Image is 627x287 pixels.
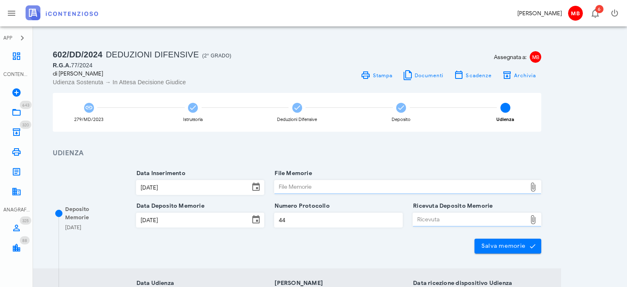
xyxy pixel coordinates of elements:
[3,206,30,213] div: ANAGRAFICA
[74,117,103,122] div: 279/MD/2023
[65,223,81,232] div: [DATE]
[183,117,203,122] div: Istruttoria
[514,72,536,78] span: Archivia
[134,202,204,210] label: Data Deposito Memorie
[496,117,514,122] div: Udienza
[20,216,31,225] span: Distintivo
[272,169,312,178] label: File Memorie
[411,202,493,210] label: Ricevuta Deposito Memorie
[65,205,114,221] div: Deposito Memorie
[202,53,232,59] span: (2° Grado)
[517,9,562,18] div: [PERSON_NAME]
[449,69,497,81] button: Scadenze
[494,53,526,62] span: Assegnata a:
[53,78,292,86] div: Udienza Sostenuta → In Attesa Decisione Giudice
[22,238,27,243] span: 88
[414,72,444,78] span: Documenti
[22,122,29,128] span: 320
[481,242,535,250] span: Salva memorie
[568,6,583,21] span: MB
[20,121,31,129] span: Distintivo
[392,117,411,122] div: Deposito
[20,101,32,109] span: Distintivo
[134,169,186,178] label: Data Inserimento
[500,103,510,113] span: 5
[474,239,542,254] button: Salva memorie
[585,3,605,23] button: Distintivo
[106,50,199,59] span: Deduzioni Difensive
[3,71,30,78] div: CONTENZIOSO
[530,51,541,63] span: MB
[397,69,449,81] button: Documenti
[20,236,30,244] span: Distintivo
[413,213,526,226] div: Ricevuta
[275,213,402,227] input: Numero Protocollo
[53,148,541,159] h3: Udienza
[277,117,317,122] div: Deduzioni Difensive
[372,72,392,78] span: Stampa
[356,69,397,81] a: Stampa
[22,218,29,223] span: 325
[53,50,103,59] span: 602/DD/2024
[275,180,526,194] div: File Memorie
[22,102,29,108] span: 643
[26,5,98,20] img: logo-text-2x.png
[595,5,604,13] span: Distintivo
[53,69,292,78] div: di [PERSON_NAME]
[565,3,585,23] button: MB
[272,202,330,210] label: Numero Protocollo
[53,62,71,69] span: R.G.A.
[497,69,541,81] button: Archivia
[465,72,492,78] span: Scadenze
[53,61,292,69] div: 77/2024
